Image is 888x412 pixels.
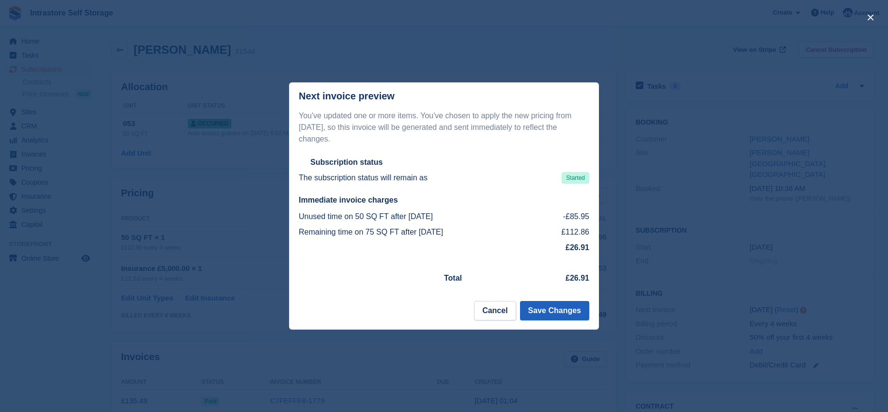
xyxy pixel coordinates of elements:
p: The subscription status will remain as [299,172,428,184]
td: £112.86 [542,224,589,240]
button: Save Changes [520,301,589,320]
button: Cancel [474,301,516,320]
td: -£85.95 [542,209,589,224]
strong: £26.91 [566,243,589,252]
td: Unused time on 50 SQ FT after [DATE] [299,209,542,224]
h2: Immediate invoice charges [299,195,589,205]
h2: Subscription status [310,158,383,167]
strong: Total [444,274,462,282]
button: close [863,10,878,25]
td: Remaining time on 75 SQ FT after [DATE] [299,224,542,240]
p: You've updated one or more items. You've chosen to apply the new pricing from [DATE], so this inv... [299,110,589,145]
strong: £26.91 [566,274,589,282]
p: Next invoice preview [299,91,395,102]
span: Started [562,172,589,184]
